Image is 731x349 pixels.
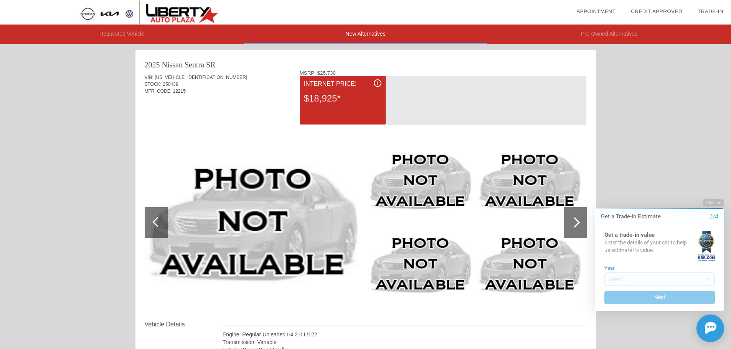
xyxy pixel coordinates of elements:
[477,225,583,304] img: image.aspx
[145,320,223,329] div: Vehicle Details
[300,70,587,76] div: MSRP: $25,730
[631,8,682,14] a: Credit Approved
[145,106,587,118] div: Quoted on [DATE] 12:19:34 PM
[145,88,172,94] span: MFR. CODE:
[477,141,583,220] img: image.aspx
[223,338,585,346] div: Transmission: Variable
[145,141,362,304] img: image.aspx
[206,59,215,70] div: SR
[155,75,247,80] span: [US_VEHICLE_IDENTIFICATION_NUMBER]
[368,225,474,304] img: image.aspx
[368,141,474,220] img: image.aspx
[223,331,585,338] div: Engine: Regular Unleaded I-4 2.0 L/122
[487,25,731,44] li: Pre-Owned Alternatives
[304,79,381,88] div: Internet Price:
[304,88,381,108] div: $18,925*
[374,79,381,87] div: i
[579,192,731,349] iframe: Chat Assistance
[576,8,615,14] a: Appointment
[173,88,186,94] span: 12215
[145,82,162,87] span: STOCK:
[698,8,723,14] a: Trade-In
[244,25,487,44] li: New Alternatives
[163,82,178,87] span: 250439
[145,59,205,70] div: 2025 Nissan Sentra
[145,75,153,80] span: VIN:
